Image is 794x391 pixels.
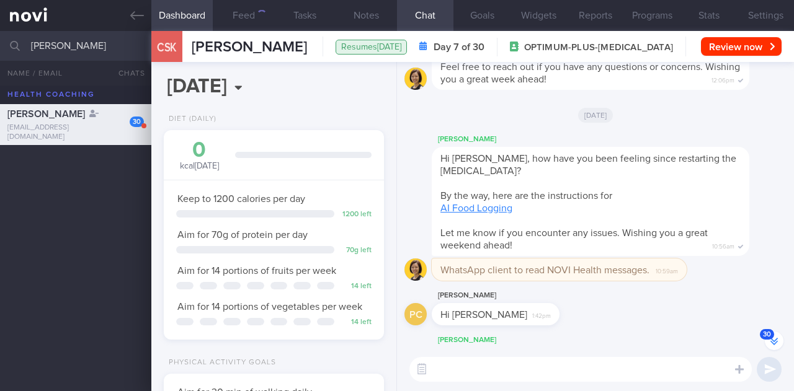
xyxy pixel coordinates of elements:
span: OPTIMUM-PLUS-[MEDICAL_DATA] [524,42,673,54]
span: [PERSON_NAME] [7,109,85,119]
div: [PERSON_NAME] [432,333,787,348]
span: Aim for 70g of protein per day [177,230,308,240]
a: AI Food Logging [440,203,512,213]
div: Resumes [DATE] [336,40,407,55]
span: Aim for 14 portions of vegetables per week [177,302,362,312]
div: 30 [130,116,144,127]
span: Keep to 1200 calories per day [177,194,305,204]
div: PC [404,303,427,326]
button: 30 [765,332,783,350]
span: [DATE] [578,108,613,123]
span: 10:59am [656,264,678,276]
div: CSK [148,24,185,71]
div: kcal [DATE] [176,139,223,172]
span: Let me know if you encounter any issues. Wishing you a great weekend ahead! [440,228,708,250]
div: [PERSON_NAME] [432,288,597,303]
span: 30 [760,329,774,340]
button: Chats [102,61,151,86]
div: [EMAIL_ADDRESS][DOMAIN_NAME] [7,123,144,142]
span: 1:42pm [532,309,551,320]
div: 14 left [341,318,372,327]
span: [PERSON_NAME] [192,40,307,55]
span: Hi [PERSON_NAME], how have you been feeling since restarting the [MEDICAL_DATA]? [440,154,736,176]
span: 12:06pm [711,73,734,85]
span: Aim for 14 portions of fruits per week [177,266,336,276]
span: Feel free to reach out if you have any questions or concerns. Wishing you a great week ahead! [440,62,740,84]
div: Physical Activity Goals [164,358,276,367]
div: 14 left [341,282,372,291]
div: 70 g left [341,246,372,255]
span: 10:56am [712,239,734,251]
div: 1200 left [341,210,372,219]
button: Review now [701,37,782,56]
span: Hi [PERSON_NAME] [440,310,527,320]
div: [PERSON_NAME] [432,132,787,147]
div: 0 [176,139,223,161]
strong: Day 7 of 30 [434,41,484,53]
span: WhatsApp client to read NOVI Health messages. [440,265,649,275]
div: Diet (Daily) [164,115,216,124]
span: By the way, here are the instructions for [440,191,612,201]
